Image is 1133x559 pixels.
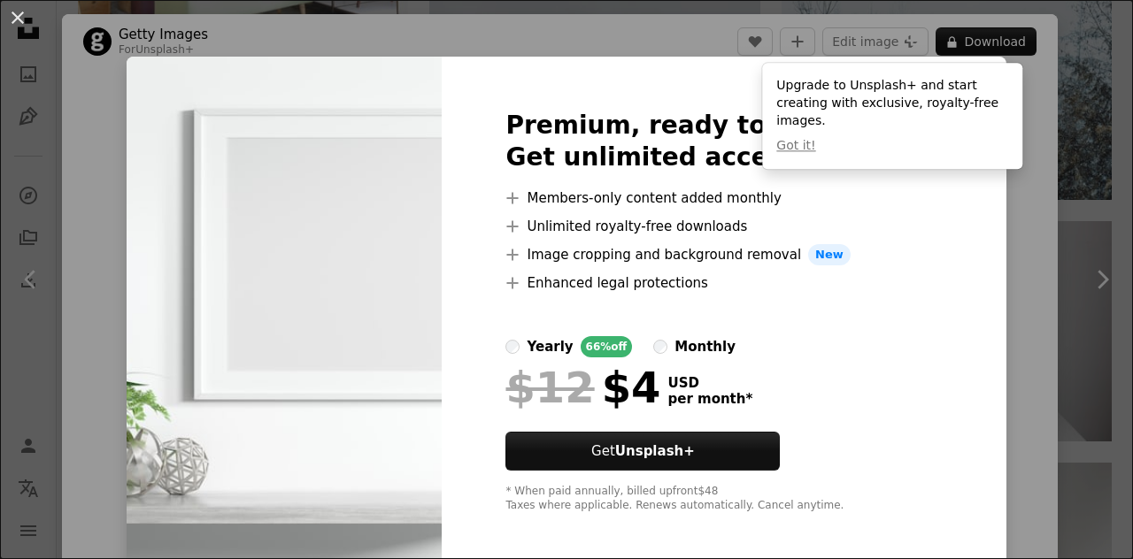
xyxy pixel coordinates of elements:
[505,244,942,265] li: Image cropping and background removal
[581,336,633,357] div: 66% off
[615,443,695,459] strong: Unsplash+
[667,391,752,407] span: per month *
[776,137,815,155] button: Got it!
[762,63,1022,169] div: Upgrade to Unsplash+ and start creating with exclusive, royalty-free images.
[505,216,942,237] li: Unlimited royalty-free downloads
[808,244,851,265] span: New
[505,364,594,410] span: $12
[505,188,942,209] li: Members-only content added monthly
[653,340,667,354] input: monthly
[667,375,752,391] span: USD
[674,336,736,357] div: monthly
[527,336,573,357] div: yearly
[505,432,780,471] button: GetUnsplash+
[505,340,520,354] input: yearly66%off
[505,272,942,294] li: Enhanced legal protections
[505,110,942,173] h2: Premium, ready to use images. Get unlimited access.
[505,364,660,410] div: $4
[505,485,942,513] div: * When paid annually, billed upfront $48 Taxes where applicable. Renews automatically. Cancel any...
